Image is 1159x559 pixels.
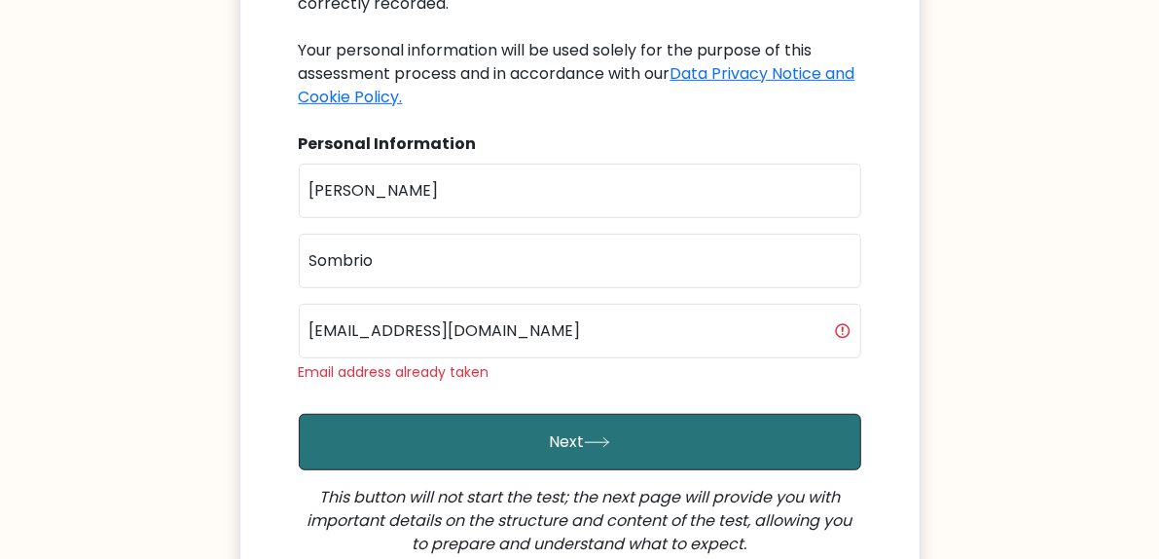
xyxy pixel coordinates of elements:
i: This button will not start the test; the next page will provide you with important details on the... [308,486,852,555]
input: Last name [299,234,861,288]
button: Next [299,414,861,470]
div: Personal Information [299,132,861,156]
a: Data Privacy Notice and Cookie Policy. [299,62,855,108]
input: Email [299,304,861,358]
input: First name [299,164,861,218]
div: Email address already taken [299,362,861,383]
